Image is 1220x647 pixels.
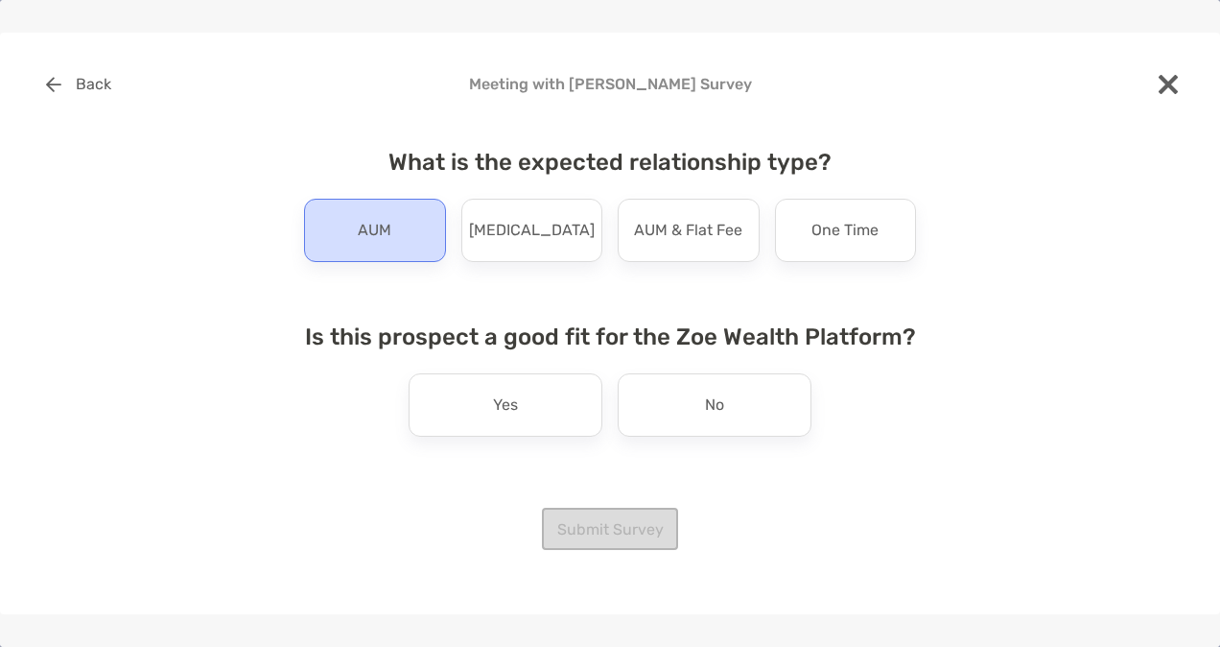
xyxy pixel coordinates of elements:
[289,323,931,350] h4: Is this prospect a good fit for the Zoe Wealth Platform?
[46,77,61,92] img: button icon
[31,63,126,106] button: Back
[358,215,391,246] p: AUM
[811,215,879,246] p: One Time
[634,215,742,246] p: AUM & Flat Fee
[1159,75,1178,94] img: close modal
[31,75,1189,93] h4: Meeting with [PERSON_NAME] Survey
[705,390,724,420] p: No
[289,149,931,176] h4: What is the expected relationship type?
[469,215,595,246] p: [MEDICAL_DATA]
[493,390,518,420] p: Yes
